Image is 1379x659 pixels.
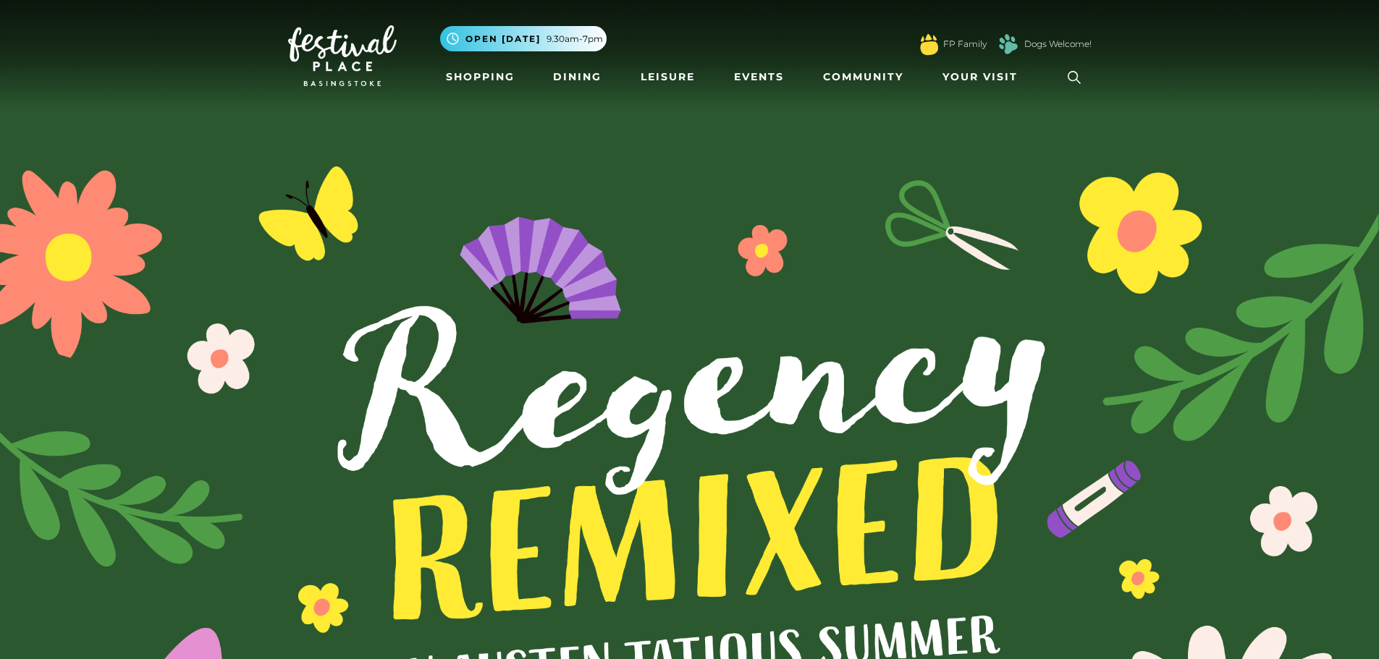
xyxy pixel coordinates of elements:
a: Community [817,64,909,90]
span: Your Visit [942,69,1018,85]
a: Dogs Welcome! [1024,38,1092,51]
span: 9.30am-7pm [547,33,603,46]
a: FP Family [943,38,987,51]
img: Festival Place Logo [288,25,397,86]
a: Your Visit [937,64,1031,90]
a: Leisure [635,64,701,90]
a: Dining [547,64,607,90]
button: Open [DATE] 9.30am-7pm [440,26,607,51]
a: Events [728,64,790,90]
a: Shopping [440,64,520,90]
span: Open [DATE] [465,33,541,46]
